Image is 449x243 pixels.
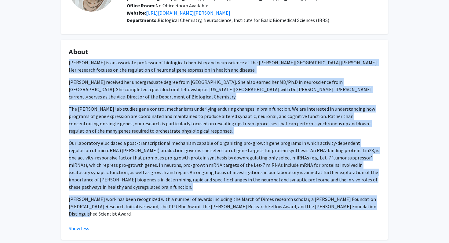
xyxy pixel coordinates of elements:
[158,17,329,23] span: Biological Chemistry, Neuroscience, Institute for Basic Biomedical Sciences (IBBS)
[69,195,380,217] p: [PERSON_NAME] work has been recognized with a number of awards including the March of Dimes resea...
[69,225,89,232] button: Show less
[127,2,155,9] b: Office Room:
[146,10,230,16] a: Opens in a new tab
[69,59,380,73] p: [PERSON_NAME] is an associate professor of biological chemistry and neuroscience at the [PERSON_N...
[69,78,380,100] p: [PERSON_NAME] received her undergraduate degree from [GEOGRAPHIC_DATA]. She also earned her MD/Ph...
[127,10,146,16] b: Website:
[127,2,208,9] span: No Office Room Available
[69,48,380,56] h4: About
[69,139,380,191] p: Our laboratory elucidated a post-transcriptional mechanism capable of organizing pro-growth gene ...
[69,105,380,134] p: The [PERSON_NAME] lab studies gene control mechanisms underlying enduring changes in brain functi...
[5,216,26,238] iframe: Chat
[127,17,158,23] b: Departments:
